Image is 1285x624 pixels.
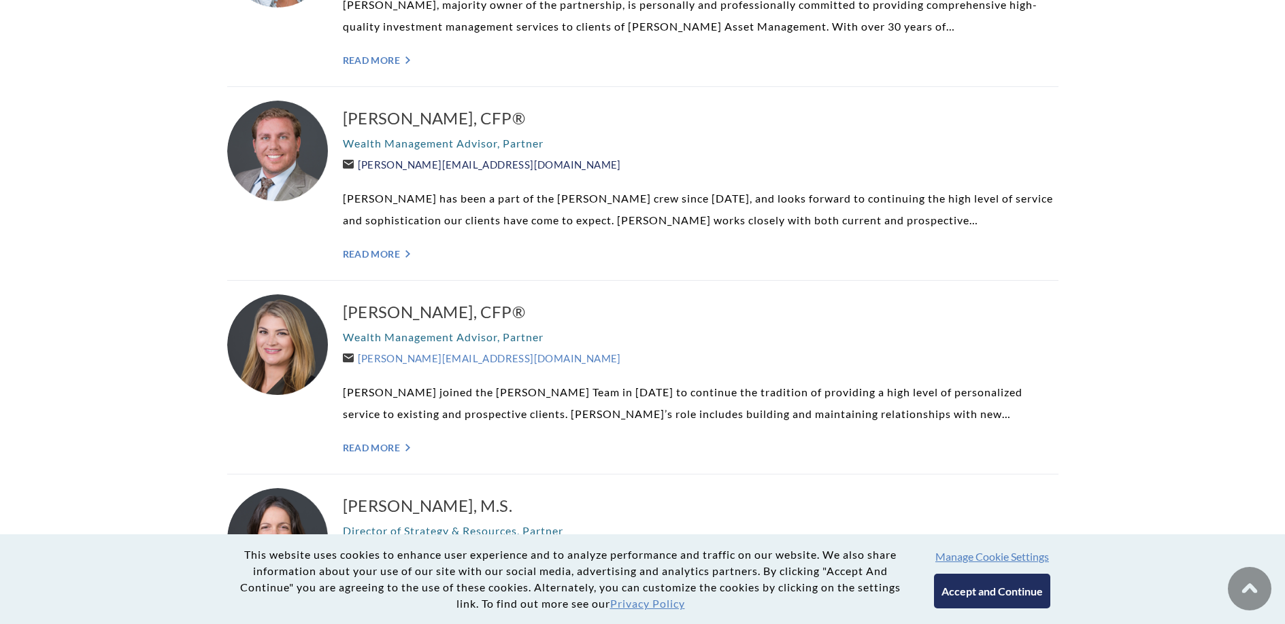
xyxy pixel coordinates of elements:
a: Privacy Policy [610,597,685,610]
a: Read More "> [343,54,1058,66]
a: Read More "> [343,248,1058,260]
a: Read More "> [343,442,1058,453]
p: Wealth Management Advisor, Partner [343,326,1058,348]
a: [PERSON_NAME], M.S. [343,495,1058,517]
a: [PERSON_NAME], CFP® [343,107,1058,129]
a: [PERSON_NAME][EMAIL_ADDRESS][DOMAIN_NAME] [343,352,621,364]
p: [PERSON_NAME] has been a part of the [PERSON_NAME] crew since [DATE], and looks forward to contin... [343,188,1058,231]
p: This website uses cookies to enhance user experience and to analyze performance and traffic on ou... [235,547,907,612]
button: Manage Cookie Settings [935,550,1049,563]
p: [PERSON_NAME] joined the [PERSON_NAME] Team in [DATE] to continue the tradition of providing a hi... [343,381,1058,425]
a: [PERSON_NAME][EMAIL_ADDRESS][DOMAIN_NAME] [343,158,621,171]
a: [PERSON_NAME], CFP® [343,301,1058,323]
button: Accept and Continue [934,574,1050,608]
p: Director of Strategy & Resources, Partner [343,520,1058,542]
p: Wealth Management Advisor, Partner [343,133,1058,154]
